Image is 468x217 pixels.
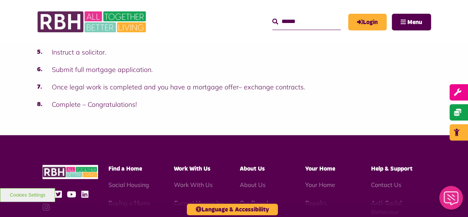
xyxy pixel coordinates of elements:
[371,166,413,172] span: Help & Support
[37,99,431,109] li: Complete – Congratulations!
[371,199,402,216] a: Anti-Social Behaviour
[392,14,431,30] button: Navigation
[174,181,213,188] a: Work With Us
[240,199,268,207] a: Our Board
[108,199,151,207] a: Buying a Home
[305,181,335,188] a: Your Home
[108,181,149,188] a: Social Housing - open in a new tab
[240,166,265,172] span: About Us
[174,199,224,207] a: Current Vacancies
[240,181,266,188] a: About Us
[305,199,327,207] a: Repairs
[272,14,341,30] input: Search
[37,65,431,75] li: Submit full mortgage application.
[435,184,468,217] iframe: Netcall Web Assistant for live chat
[407,19,422,25] span: Menu
[174,166,211,172] span: Work With Us
[108,166,142,172] span: Find a Home
[43,165,98,180] img: RBH
[371,181,401,188] a: Contact Us
[305,166,335,172] span: Your Home
[187,204,278,215] button: Language & Accessibility
[348,14,387,30] a: MyRBH
[37,82,431,92] li: Once legal work is completed and you have a mortgage offer– exchange contracts.
[37,7,148,36] img: RBH
[37,47,431,57] li: Instruct a solicitor.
